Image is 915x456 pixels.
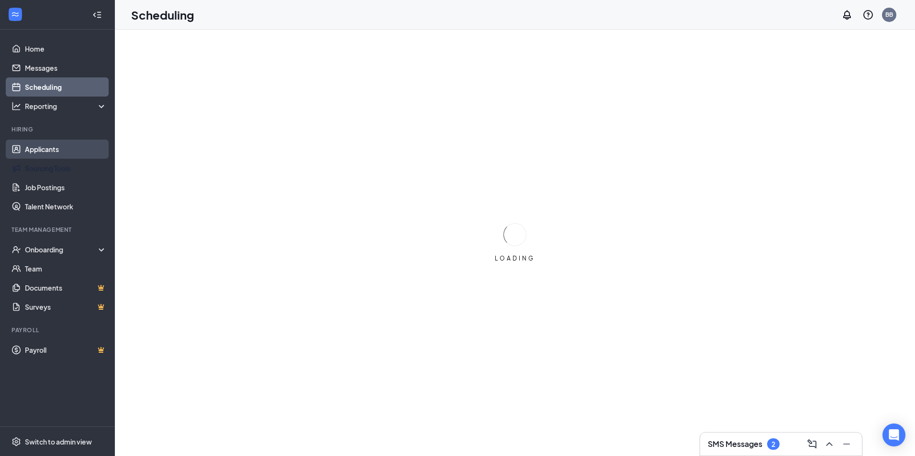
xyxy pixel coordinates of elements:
[131,7,194,23] h1: Scheduling
[11,125,105,133] div: Hiring
[885,11,893,19] div: BB
[25,437,92,446] div: Switch to admin view
[25,245,99,254] div: Onboarding
[11,326,105,334] div: Payroll
[25,197,107,216] a: Talent Network
[25,278,107,297] a: DocumentsCrown
[25,159,107,178] a: Sourcing Tools
[491,254,539,262] div: LOADING
[882,423,905,446] div: Open Intercom Messenger
[11,101,21,111] svg: Analysis
[841,438,852,450] svg: Minimize
[841,9,853,21] svg: Notifications
[824,438,835,450] svg: ChevronUp
[25,77,107,97] a: Scheduling
[25,340,107,359] a: PayrollCrown
[11,245,21,254] svg: UserCheck
[806,438,818,450] svg: ComposeMessage
[11,437,21,446] svg: Settings
[25,178,107,197] a: Job Postings
[25,101,107,111] div: Reporting
[839,436,854,452] button: Minimize
[822,436,837,452] button: ChevronUp
[25,58,107,77] a: Messages
[11,226,105,234] div: Team Management
[25,259,107,278] a: Team
[11,10,20,19] svg: WorkstreamLogo
[25,297,107,316] a: SurveysCrown
[92,10,102,20] svg: Collapse
[804,436,820,452] button: ComposeMessage
[25,140,107,159] a: Applicants
[771,440,775,448] div: 2
[708,439,762,449] h3: SMS Messages
[25,39,107,58] a: Home
[862,9,874,21] svg: QuestionInfo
